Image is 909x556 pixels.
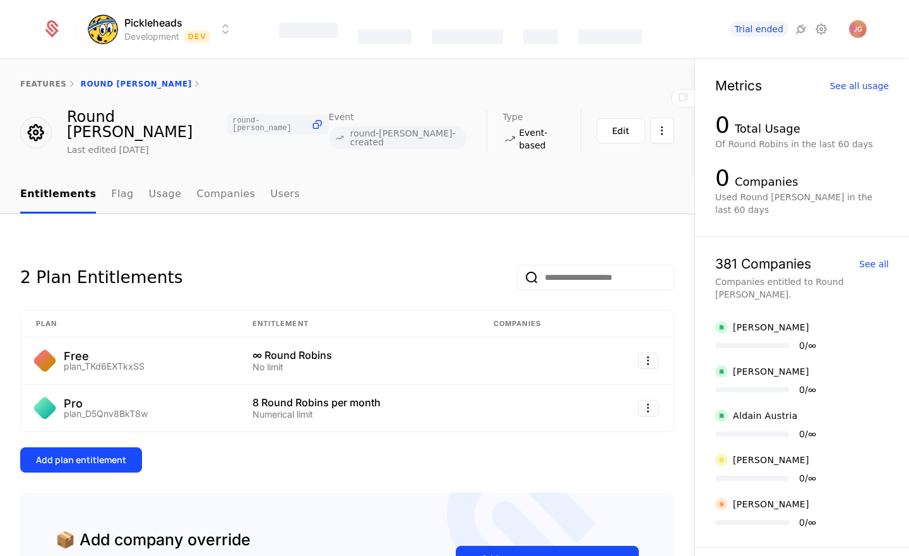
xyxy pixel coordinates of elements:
[799,474,816,483] div: 0 / ∞
[715,409,728,422] img: Aldain Austria
[64,351,145,362] div: Free
[715,454,728,466] img: alex coronel
[64,362,145,371] div: plan_TKd6EXTkxSS
[432,29,503,44] div: Companies
[638,400,658,416] button: Select action
[20,447,142,473] button: Add plan entitlement
[519,126,561,152] span: Event-based
[814,21,829,37] a: Settings
[270,176,300,214] a: Users
[279,23,338,38] div: Features
[20,80,67,88] a: features
[252,350,463,360] div: ∞ Round Robins
[237,311,478,337] th: Entitlement
[67,109,329,140] div: Round [PERSON_NAME]
[799,385,816,394] div: 0 / ∞
[124,30,179,43] div: Development
[578,29,642,44] div: Components
[715,191,889,216] div: Used Round [PERSON_NAME] in the last 60 days
[715,257,811,270] div: 381 Companies
[92,15,233,43] button: Select environment
[799,518,816,527] div: 0 / ∞
[799,430,816,438] div: 0 / ∞
[733,321,809,334] div: [PERSON_NAME]
[733,498,809,511] div: [PERSON_NAME]
[829,82,889,90] div: See all usage
[232,117,305,132] span: round-[PERSON_NAME]
[849,20,867,38] img: Jeff Gordon
[56,528,251,552] div: 📦 Add company override
[350,129,462,147] span: round-[PERSON_NAME]-created
[252,410,463,419] div: Numerical limit
[612,124,629,137] div: Edit
[20,176,96,214] a: Entitlements
[715,79,762,92] div: Metrics
[358,29,412,44] div: Catalog
[735,120,800,138] div: Total Usage
[715,275,889,301] div: Companies entitled to Round [PERSON_NAME].
[196,176,255,214] a: Companies
[715,498,728,511] img: Alex Moreno
[793,21,809,37] a: Integrations
[650,118,674,143] button: Select action
[733,365,809,378] div: [PERSON_NAME]
[64,409,148,418] div: plan_D5Qnv8BkT8w
[149,176,182,214] a: Usage
[478,311,597,337] th: Companies
[329,112,354,121] span: Event
[523,29,557,44] div: Events
[715,112,730,138] div: 0
[799,341,816,350] div: 0 / ∞
[67,143,149,156] div: Last edited [DATE]
[715,166,730,191] div: 0
[184,30,210,43] span: Dev
[735,173,798,191] div: Companies
[36,454,126,466] div: Add plan entitlement
[252,397,463,408] div: 8 Round Robins per month
[638,353,658,369] button: Select action
[20,176,300,214] ul: Choose Sub Page
[20,265,182,290] div: 2 Plan Entitlements
[733,454,809,466] div: [PERSON_NAME]
[715,365,728,378] img: Alan Kang
[733,409,798,422] div: Aldain Austria
[502,112,523,121] span: Type
[715,138,889,150] div: Of Round Robins in the last 60 days
[64,398,148,409] div: Pro
[597,118,645,143] button: Edit
[859,260,889,269] div: See all
[20,176,674,214] nav: Main
[715,321,728,334] img: Abhineet Sheoran
[21,311,237,337] th: Plan
[111,176,133,214] a: Flag
[849,20,867,38] button: Open user button
[252,363,463,372] div: No limit
[124,15,182,30] span: Pickleheads
[730,21,788,37] a: Trial ended
[88,14,118,44] img: Pickleheads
